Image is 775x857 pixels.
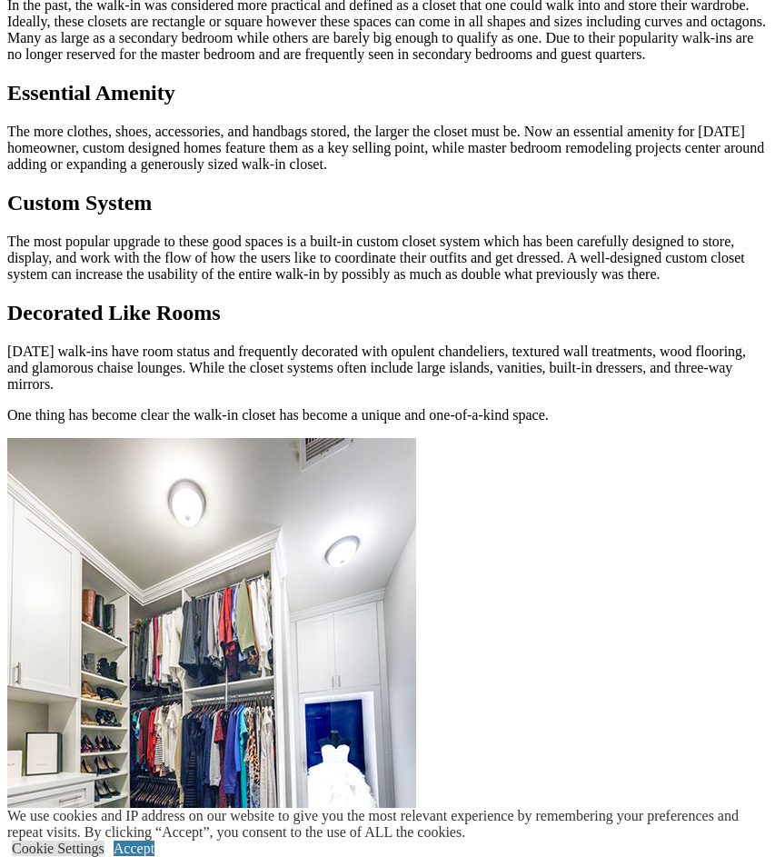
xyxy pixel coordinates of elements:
h2: Essential Amenity [7,81,768,105]
p: The more clothes, shoes, accessories, and handbags stored, the larger the closet must be. Now an ... [7,124,768,173]
a: Accept [114,841,154,856]
a: Cookie Settings [12,841,104,856]
h2: Decorated Like Rooms [7,301,768,325]
div: We use cookies and IP address on our website to give you the most relevant experience by remember... [7,808,775,841]
h2: Custom System [7,191,768,215]
p: [DATE] walk-ins have room status and frequently decorated with opulent chandeliers, textured wall... [7,344,768,393]
p: One thing has become clear the walk-in closet has become a unique and one-of-a-kind space. [7,407,768,424]
p: The most popular upgrade to these good spaces is a built-in custom closet system which has been c... [7,234,768,283]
